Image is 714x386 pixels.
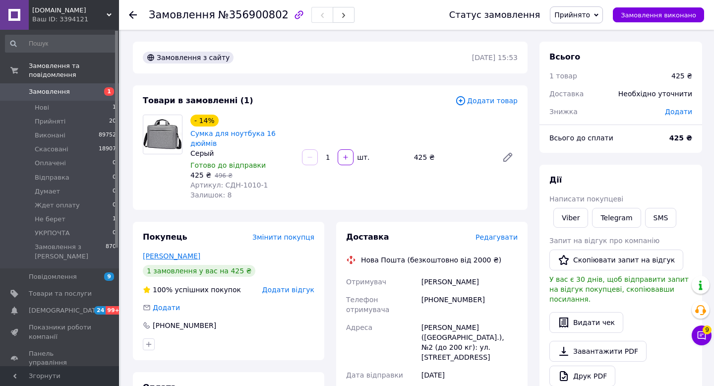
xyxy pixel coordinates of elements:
[35,145,68,154] span: Скасовані
[35,201,80,210] span: Ждет оплату
[549,195,623,203] span: Написати покупцеві
[358,255,504,265] div: Нова Пошта (безкоштовно від 2000 ₴)
[218,9,289,21] span: №356900802
[29,62,119,79] span: Замовлення та повідомлення
[346,296,389,314] span: Телефон отримувача
[35,187,60,196] span: Думает
[35,229,70,238] span: УКРПОЧТА
[449,10,540,20] div: Статус замовлення
[113,215,116,224] span: 1
[346,232,389,242] span: Доставка
[143,232,187,242] span: Покупець
[419,273,520,291] div: [PERSON_NAME]
[692,325,712,345] button: Чат з покупцем9
[592,208,641,228] a: Telegram
[29,349,92,367] span: Панель управління
[99,145,116,154] span: 18907
[419,366,520,384] div: [DATE]
[410,150,494,164] div: 425 ₴
[143,285,241,295] div: успішних покупок
[613,7,704,22] button: Замовлення виконано
[549,134,613,142] span: Всього до сплати
[553,208,588,228] a: Viber
[549,175,562,185] span: Дії
[645,208,677,228] button: SMS
[35,103,49,112] span: Нові
[549,108,578,116] span: Знижка
[35,173,69,182] span: Відправка
[113,173,116,182] span: 0
[621,11,696,19] span: Замовлення виконано
[113,103,116,112] span: 1
[190,129,276,147] a: Сумка для ноутбука 16 дюймів
[549,90,584,98] span: Доставка
[669,134,692,142] b: 425 ₴
[35,131,65,140] span: Виконані
[346,278,386,286] span: Отримувач
[665,108,692,116] span: Додати
[29,289,92,298] span: Товари та послуги
[143,265,255,277] div: 1 замовлення у вас на 425 ₴
[32,6,107,15] span: Shopka.com.ua
[476,233,518,241] span: Редагувати
[143,116,182,153] img: Сумка для ноутбука 16 дюймів
[143,252,200,260] a: [PERSON_NAME]
[104,272,114,281] span: 9
[29,323,92,341] span: Показники роботи компанії
[113,159,116,168] span: 0
[29,306,102,315] span: [DEMOGRAPHIC_DATA]
[498,147,518,167] a: Редагувати
[153,304,180,312] span: Додати
[346,323,372,331] span: Адреса
[35,243,106,260] span: Замовлення з [PERSON_NAME]
[94,306,106,315] span: 24
[190,148,294,158] div: Серый
[35,117,65,126] span: Прийняті
[549,275,689,303] span: У вас є 30 днів, щоб відправити запит на відгук покупцеві, скопіювавши посилання.
[455,95,518,106] span: Додати товар
[549,312,623,333] button: Видати чек
[549,250,683,270] button: Скопіювати запит на відгук
[143,52,234,64] div: Замовлення з сайту
[346,371,403,379] span: Дата відправки
[129,10,137,20] div: Повернутися назад
[671,71,692,81] div: 425 ₴
[99,131,116,140] span: 89752
[549,237,659,245] span: Запит на відгук про компанію
[35,215,65,224] span: Не берет
[549,52,580,62] span: Всього
[419,291,520,319] div: [PHONE_NUMBER]
[554,11,590,19] span: Прийнято
[419,319,520,366] div: [PERSON_NAME] ([GEOGRAPHIC_DATA].), №2 (до 200 кг): ул. [STREET_ADDRESS]
[262,286,314,294] span: Додати відгук
[190,191,232,199] span: Залишок: 8
[106,243,116,260] span: 870
[5,35,117,53] input: Пошук
[190,181,268,189] span: Артикул: СДН-1010-1
[29,272,77,281] span: Повідомлення
[104,87,114,96] span: 1
[252,233,314,241] span: Змінити покупця
[549,72,577,80] span: 1 товар
[549,341,647,362] a: Завантажити PDF
[143,96,253,105] span: Товари в замовленні (1)
[113,201,116,210] span: 0
[472,54,518,62] time: [DATE] 15:53
[113,187,116,196] span: 0
[106,306,122,315] span: 99+
[355,152,370,162] div: шт.
[703,325,712,334] span: 9
[29,87,70,96] span: Замовлення
[190,115,219,127] div: - 14%
[153,286,173,294] span: 100%
[215,172,233,179] span: 496 ₴
[149,9,215,21] span: Замовлення
[113,229,116,238] span: 0
[109,117,116,126] span: 20
[152,321,217,330] div: [PHONE_NUMBER]
[190,161,266,169] span: Готово до відправки
[190,171,211,179] span: 425 ₴
[612,83,698,105] div: Необхідно уточнити
[32,15,119,24] div: Ваш ID: 3394121
[35,159,66,168] span: Оплачені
